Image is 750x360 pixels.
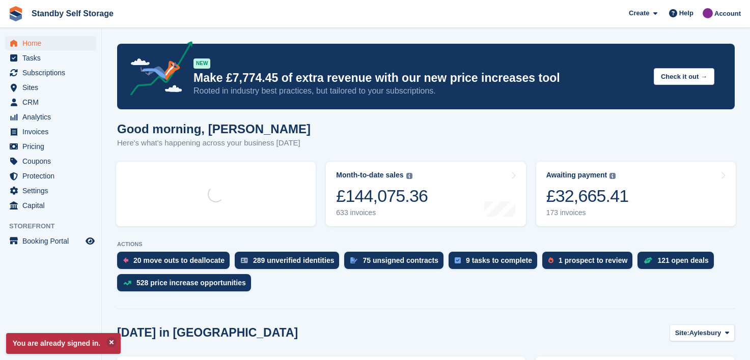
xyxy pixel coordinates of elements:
span: Invoices [22,125,84,139]
div: 121 open deals [657,256,708,264]
img: contract_signature_icon-13c848040528278c33f63329250d36e43548de30e8caae1d1a13099fd9432cc5.svg [350,257,357,263]
a: 9 tasks to complete [449,252,542,274]
img: Sue Ford [703,8,713,18]
a: menu [5,234,96,248]
a: menu [5,66,96,80]
span: Analytics [22,110,84,124]
div: £144,075.36 [336,186,428,206]
span: Aylesbury [689,328,721,338]
a: menu [5,184,96,198]
a: 75 unsigned contracts [344,252,449,274]
span: Protection [22,169,84,183]
a: Month-to-date sales £144,075.36 633 invoices [326,162,525,226]
p: You are already signed in. [6,333,121,354]
a: menu [5,169,96,183]
div: £32,665.41 [546,186,629,206]
button: Check it out → [654,68,714,85]
a: Standby Self Storage [27,5,118,22]
a: menu [5,139,96,154]
img: task-75834270c22a3079a89374b754ae025e5fb1db73e45f91037f5363f120a921f8.svg [455,257,461,263]
img: price-adjustments-announcement-icon-8257ccfd72463d97f412b2fc003d46551f7dbcb40ab6d574587a9cd5c0d94... [122,41,193,99]
span: Booking Portal [22,234,84,248]
a: menu [5,154,96,168]
a: Awaiting payment £32,665.41 173 invoices [536,162,736,226]
span: Pricing [22,139,84,154]
span: Sites [22,80,84,95]
img: prospect-51fa495bee0391a8d652442698ab0144808aea92771e9ea1ae160a38d050c398.svg [548,257,553,263]
div: 289 unverified identities [253,256,335,264]
div: 173 invoices [546,208,629,217]
div: Awaiting payment [546,171,607,179]
span: Home [22,36,84,50]
a: 20 move outs to deallocate [117,252,235,274]
img: verify_identity-adf6edd0f0f0b5bbfe63781bf79b02c33cf7c696d77639b501bdc392416b5a36.svg [241,257,248,263]
h1: Good morning, [PERSON_NAME] [117,122,311,136]
div: Month-to-date sales [336,171,403,179]
a: 1 prospect to review [542,252,637,274]
span: Help [679,8,693,18]
img: icon-info-grey-7440780725fd019a000dd9b08b2336e03edf1995a4989e88bcd33f0948082b44.svg [406,173,412,179]
a: 289 unverified identities [235,252,345,274]
span: Site: [675,328,689,338]
a: menu [5,110,96,124]
a: menu [5,125,96,139]
p: Here's what's happening across your business [DATE] [117,137,311,149]
p: ACTIONS [117,241,735,248]
button: Site: Aylesbury [670,324,735,341]
span: Settings [22,184,84,198]
span: Tasks [22,51,84,65]
a: 121 open deals [637,252,718,274]
span: Subscriptions [22,66,84,80]
p: Make £7,774.45 of extra revenue with our new price increases tool [193,71,646,85]
span: CRM [22,95,84,109]
div: NEW [193,58,210,69]
div: 20 move outs to deallocate [133,256,225,264]
span: Capital [22,198,84,213]
a: Preview store [84,235,96,247]
span: Storefront [9,221,101,231]
span: Coupons [22,154,84,168]
img: price_increase_opportunities-93ffe204e8149a01c8c9dc8f82e8f89637d9d84a8eef4429ea346261dce0b2c0.svg [123,281,131,285]
span: Create [629,8,649,18]
div: 9 tasks to complete [466,256,532,264]
img: stora-icon-8386f47178a22dfd0bd8f6a31ec36ba5ce8667c1dd55bd0f319d3a0aa187defe.svg [8,6,23,21]
a: menu [5,51,96,65]
div: 528 price increase opportunities [136,279,246,287]
p: Rooted in industry best practices, but tailored to your subscriptions. [193,85,646,97]
div: 633 invoices [336,208,428,217]
a: menu [5,80,96,95]
a: menu [5,198,96,213]
div: 1 prospect to review [559,256,627,264]
a: menu [5,36,96,50]
h2: [DATE] in [GEOGRAPHIC_DATA] [117,326,298,340]
img: deal-1b604bf984904fb50ccaf53a9ad4b4a5d6e5aea283cecdc64d6e3604feb123c2.svg [644,257,652,264]
div: 75 unsigned contracts [363,256,438,264]
a: menu [5,95,96,109]
a: 528 price increase opportunities [117,274,256,296]
img: icon-info-grey-7440780725fd019a000dd9b08b2336e03edf1995a4989e88bcd33f0948082b44.svg [609,173,616,179]
span: Account [714,9,741,19]
img: move_outs_to_deallocate_icon-f764333ba52eb49d3ac5e1228854f67142a1ed5810a6f6cc68b1a99e826820c5.svg [123,257,128,263]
